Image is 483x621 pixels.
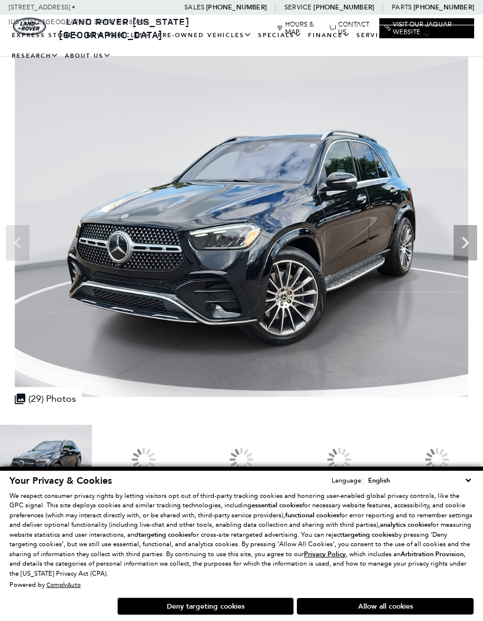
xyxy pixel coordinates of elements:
[9,25,84,46] a: EXPRESS STORE
[304,550,346,558] a: Privacy Policy
[9,46,62,67] a: Research
[13,18,46,35] a: land-rover
[206,3,267,12] a: [PHONE_NUMBER]
[9,491,474,579] p: We respect consumer privacy rights by letting visitors opt out of third-party tracking cookies an...
[365,475,474,486] select: Language Select
[47,581,81,589] a: ComplyAuto
[454,225,477,260] div: Next
[401,550,464,559] strong: Arbitration Provision
[9,4,147,26] a: [STREET_ADDRESS] • [US_STATE][GEOGRAPHIC_DATA], CO 80905
[155,25,255,46] a: Pre-Owned Vehicles
[252,501,302,510] strong: essential cookies
[138,530,191,539] strong: targeting cookies
[342,530,395,539] strong: targeting cookies
[353,25,434,46] a: Service & Parts
[285,511,339,520] strong: functional cookies
[277,21,324,36] a: Hours & Map
[380,520,431,529] strong: analytics cookies
[84,25,155,46] a: New Vehicles
[62,46,114,67] a: About Us
[332,477,363,484] div: Language:
[9,582,81,589] div: Powered by
[297,598,474,615] button: Allow all cookies
[313,3,374,12] a: [PHONE_NUMBER]
[59,15,190,41] a: Land Rover [US_STATE][GEOGRAPHIC_DATA]
[255,25,305,46] a: Specials
[413,3,474,12] a: [PHONE_NUMBER]
[305,25,353,46] a: Finance
[117,597,294,615] button: Deny targeting cookies
[385,21,469,36] a: Visit Our Jaguar Website
[9,387,82,410] div: (29) Photos
[13,18,46,35] img: Land Rover
[330,21,373,36] a: Contact Us
[9,25,474,67] nav: Main Navigation
[9,474,112,487] span: Your Privacy & Cookies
